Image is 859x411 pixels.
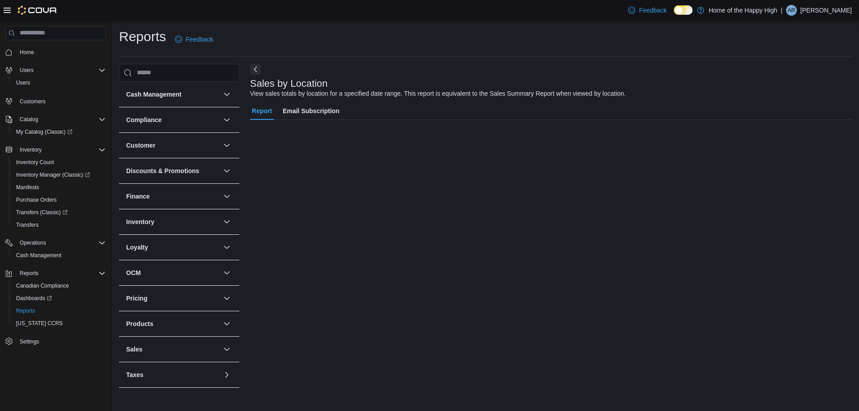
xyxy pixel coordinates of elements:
[9,76,109,89] button: Users
[13,182,106,193] span: Manifests
[283,102,340,120] span: Email Subscription
[9,249,109,262] button: Cash Management
[13,250,65,261] a: Cash Management
[20,338,39,345] span: Settings
[13,293,106,304] span: Dashboards
[221,242,232,253] button: Loyalty
[16,268,106,279] span: Reports
[16,128,72,136] span: My Catalog (Classic)
[781,5,782,16] p: |
[9,280,109,292] button: Canadian Compliance
[13,157,58,168] a: Inventory Count
[126,294,147,303] h3: Pricing
[13,280,72,291] a: Canadian Compliance
[2,64,109,76] button: Users
[126,141,220,150] button: Customer
[13,207,106,218] span: Transfers (Classic)
[126,268,141,277] h3: OCM
[13,157,106,168] span: Inventory Count
[250,89,626,98] div: View sales totals by location for a specified date range. This report is equivalent to the Sales ...
[13,220,42,230] a: Transfers
[221,318,232,329] button: Products
[126,243,220,252] button: Loyalty
[16,307,35,314] span: Reports
[2,46,109,59] button: Home
[126,345,143,354] h3: Sales
[20,49,34,56] span: Home
[18,6,58,15] img: Cova
[16,252,61,259] span: Cash Management
[221,165,232,176] button: Discounts & Promotions
[788,5,795,16] span: AR
[16,144,106,155] span: Inventory
[221,140,232,151] button: Customer
[16,95,106,106] span: Customers
[13,195,106,205] span: Purchase Orders
[16,221,38,229] span: Transfers
[16,184,39,191] span: Manifests
[13,182,43,193] a: Manifests
[126,345,220,354] button: Sales
[16,65,106,76] span: Users
[20,239,46,246] span: Operations
[13,127,106,137] span: My Catalog (Classic)
[9,317,109,330] button: [US_STATE] CCRS
[221,267,232,278] button: OCM
[709,5,777,16] p: Home of the Happy High
[16,171,90,178] span: Inventory Manager (Classic)
[126,115,162,124] h3: Compliance
[16,237,50,248] button: Operations
[16,65,37,76] button: Users
[126,217,154,226] h3: Inventory
[9,305,109,317] button: Reports
[2,335,109,348] button: Settings
[625,1,670,19] a: Feedback
[221,191,232,202] button: Finance
[16,114,42,125] button: Catalog
[126,166,220,175] button: Discounts & Promotions
[2,113,109,126] button: Catalog
[16,295,52,302] span: Dashboards
[20,270,38,277] span: Reports
[16,209,68,216] span: Transfers (Classic)
[126,115,220,124] button: Compliance
[2,267,109,280] button: Reports
[13,280,106,291] span: Canadian Compliance
[221,89,232,100] button: Cash Management
[16,96,49,107] a: Customers
[126,192,150,201] h3: Finance
[2,237,109,249] button: Operations
[9,181,109,194] button: Manifests
[9,292,109,305] a: Dashboards
[126,370,144,379] h3: Taxes
[126,319,153,328] h3: Products
[13,169,94,180] a: Inventory Manager (Classic)
[126,319,220,328] button: Products
[786,5,797,16] div: Alana Ratke
[16,268,42,279] button: Reports
[221,369,232,380] button: Taxes
[13,77,106,88] span: Users
[221,216,232,227] button: Inventory
[126,141,155,150] h3: Customer
[221,344,232,355] button: Sales
[221,293,232,304] button: Pricing
[639,6,666,15] span: Feedback
[9,156,109,169] button: Inventory Count
[16,196,57,203] span: Purchase Orders
[16,336,43,347] a: Settings
[16,159,54,166] span: Inventory Count
[13,318,106,329] span: Washington CCRS
[800,5,852,16] p: [PERSON_NAME]
[221,114,232,125] button: Compliance
[16,282,69,289] span: Canadian Compliance
[9,194,109,206] button: Purchase Orders
[13,293,55,304] a: Dashboards
[9,169,109,181] a: Inventory Manager (Classic)
[5,42,106,371] nav: Complex example
[119,28,166,46] h1: Reports
[16,47,38,58] a: Home
[171,30,217,48] a: Feedback
[2,94,109,107] button: Customers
